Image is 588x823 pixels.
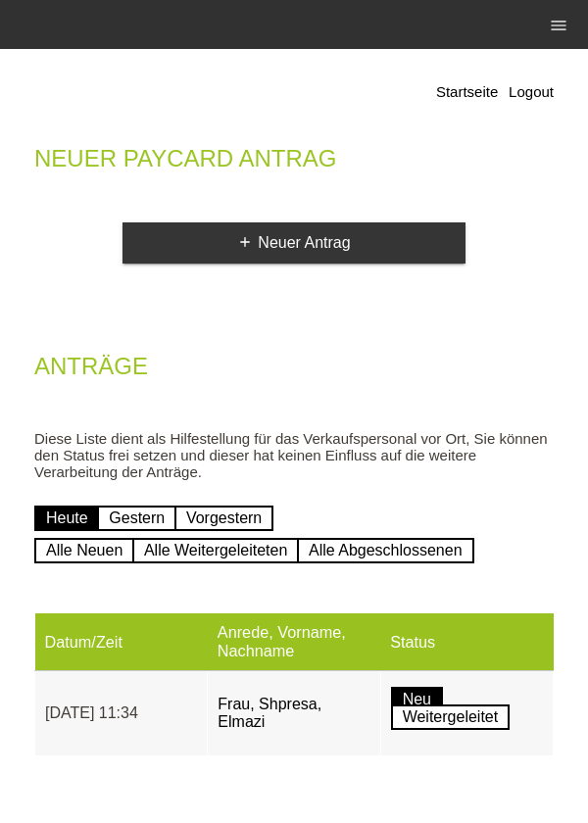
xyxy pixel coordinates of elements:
[35,613,208,671] th: Datum/Zeit
[237,234,253,250] i: add
[391,704,511,730] a: Weitergeleitet
[34,430,554,480] p: Diese Liste dient als Hilfestellung für das Verkaufspersonal vor Ort, Sie können den Status frei ...
[34,506,100,531] a: Heute
[539,19,578,30] a: menu
[218,696,321,730] a: Frau, Shpresa, Elmazi
[174,506,273,531] a: Vorgestern
[97,506,176,531] a: Gestern
[509,83,554,100] a: Logout
[208,613,380,671] th: Anrede, Vorname, Nachname
[132,538,299,563] a: Alle Weitergeleiteten
[34,149,554,178] h2: Neuer Paycard Antrag
[297,538,474,563] a: Alle Abgeschlossenen
[122,222,465,264] a: addNeuer Antrag
[34,538,134,563] a: Alle Neuen
[549,16,568,35] i: menu
[380,613,553,671] th: Status
[34,357,554,386] h2: Anträge
[391,687,443,712] a: Neu
[35,671,208,756] td: [DATE] 11:34
[436,83,498,100] a: Startseite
